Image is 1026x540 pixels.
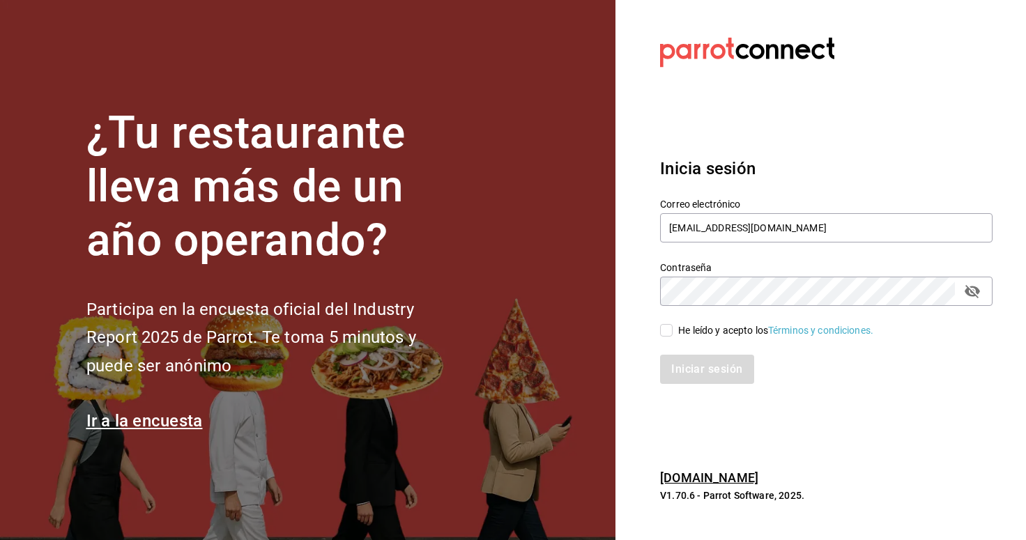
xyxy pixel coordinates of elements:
a: Ir a la encuesta [86,411,203,431]
div: He leído y acepto los [678,323,873,338]
input: Ingresa tu correo electrónico [660,213,993,242]
a: Términos y condiciones. [768,325,873,336]
h3: Inicia sesión [660,156,993,181]
button: passwordField [960,279,984,303]
a: [DOMAIN_NAME] [660,470,758,485]
label: Contraseña [660,263,993,272]
p: V1.70.6 - Parrot Software, 2025. [660,488,993,502]
h2: Participa en la encuesta oficial del Industry Report 2025 de Parrot. Te toma 5 minutos y puede se... [86,295,463,380]
h1: ¿Tu restaurante lleva más de un año operando? [86,107,463,267]
label: Correo electrónico [660,199,993,209]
